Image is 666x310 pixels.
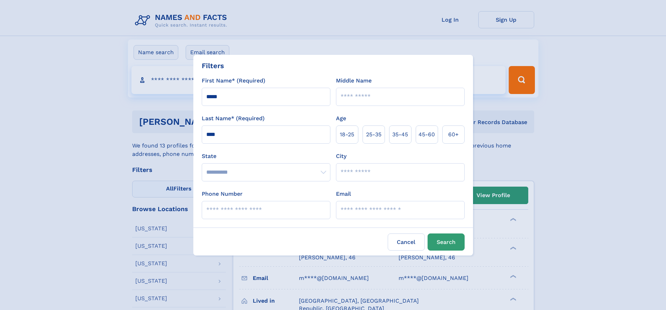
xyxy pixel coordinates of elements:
[336,152,346,160] label: City
[202,77,265,85] label: First Name* (Required)
[388,233,425,251] label: Cancel
[340,130,354,139] span: 18‑25
[202,114,265,123] label: Last Name* (Required)
[202,60,224,71] div: Filters
[428,233,465,251] button: Search
[366,130,381,139] span: 25‑35
[202,152,330,160] label: State
[336,114,346,123] label: Age
[418,130,435,139] span: 45‑60
[336,190,351,198] label: Email
[448,130,459,139] span: 60+
[202,190,243,198] label: Phone Number
[392,130,408,139] span: 35‑45
[336,77,372,85] label: Middle Name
